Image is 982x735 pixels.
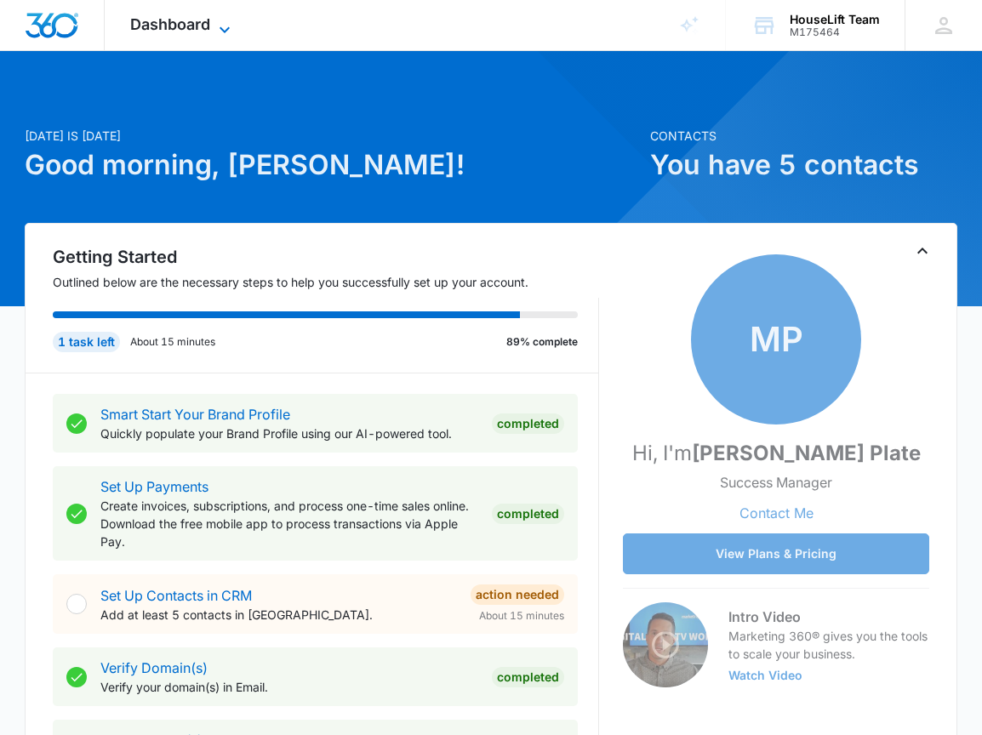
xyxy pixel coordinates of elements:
div: Completed [492,413,564,434]
p: Create invoices, subscriptions, and process one-time sales online. Download the free mobile app t... [100,497,478,550]
img: Intro Video [623,602,708,687]
button: Toggle Collapse [912,241,933,261]
div: account id [790,26,880,38]
a: Set Up Payments [100,478,208,495]
p: Add at least 5 contacts in [GEOGRAPHIC_DATA]. [100,606,457,624]
p: Hi, I'm [632,438,921,469]
span: Dashboard [130,15,210,33]
strong: [PERSON_NAME] Plate [692,441,921,465]
div: account name [790,13,880,26]
p: Marketing 360® gives you the tools to scale your business. [728,627,929,663]
p: Contacts [650,127,957,145]
h2: Getting Started [53,244,599,270]
div: Completed [492,667,564,687]
span: MP [691,254,861,424]
h1: Good morning, [PERSON_NAME]! [25,145,640,185]
a: Set Up Contacts in CRM [100,587,252,604]
p: 89% complete [506,334,578,350]
p: [DATE] is [DATE] [25,127,640,145]
a: Verify Domain(s) [100,659,208,676]
button: Watch Video [728,669,802,681]
div: Completed [492,504,564,524]
div: 1 task left [53,332,120,352]
p: Quickly populate your Brand Profile using our AI-powered tool. [100,424,478,442]
span: About 15 minutes [479,608,564,624]
a: Smart Start Your Brand Profile [100,406,290,423]
div: Action Needed [471,584,564,605]
button: View Plans & Pricing [623,533,929,574]
h3: Intro Video [728,607,929,627]
h1: You have 5 contacts [650,145,957,185]
p: Verify your domain(s) in Email. [100,678,478,696]
p: Outlined below are the necessary steps to help you successfully set up your account. [53,273,599,291]
p: About 15 minutes [130,334,215,350]
button: Contact Me [722,493,831,533]
p: Success Manager [720,472,832,493]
